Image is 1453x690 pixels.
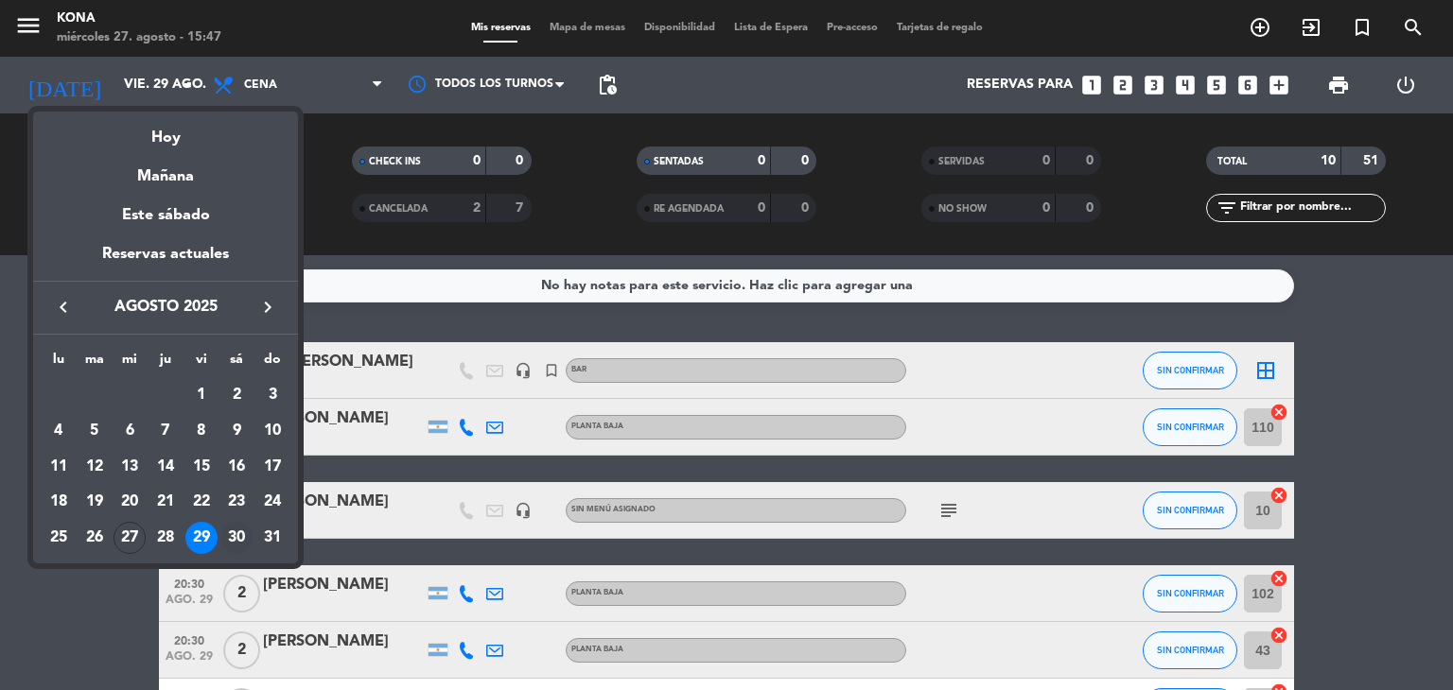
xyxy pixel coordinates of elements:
div: 22 [185,486,218,518]
div: 12 [79,451,111,483]
div: 25 [43,522,75,554]
div: 17 [256,451,289,483]
td: 26 de agosto de 2025 [77,520,113,556]
th: miércoles [112,349,148,378]
div: 2 [220,379,253,411]
td: 19 de agosto de 2025 [77,484,113,520]
div: Reservas actuales [33,242,298,281]
div: 19 [79,486,111,518]
div: 28 [149,522,182,554]
td: 28 de agosto de 2025 [148,520,184,556]
td: 17 de agosto de 2025 [254,449,290,485]
div: 6 [114,415,146,447]
div: 20 [114,486,146,518]
div: 15 [185,451,218,483]
th: viernes [184,349,219,378]
div: 31 [256,522,289,554]
th: sábado [219,349,255,378]
div: 5 [79,415,111,447]
button: keyboard_arrow_right [251,295,285,319]
span: agosto 2025 [80,295,251,319]
td: 9 de agosto de 2025 [219,413,255,449]
div: Mañana [33,150,298,189]
i: keyboard_arrow_left [52,296,75,319]
div: 29 [185,522,218,554]
div: 18 [43,486,75,518]
td: 13 de agosto de 2025 [112,449,148,485]
td: 16 de agosto de 2025 [219,449,255,485]
td: 18 de agosto de 2025 [41,484,77,520]
td: 20 de agosto de 2025 [112,484,148,520]
div: 26 [79,522,111,554]
div: 7 [149,415,182,447]
td: 3 de agosto de 2025 [254,377,290,413]
div: 10 [256,415,289,447]
td: 4 de agosto de 2025 [41,413,77,449]
div: 11 [43,451,75,483]
th: jueves [148,349,184,378]
div: 9 [220,415,253,447]
td: 7 de agosto de 2025 [148,413,184,449]
div: 27 [114,522,146,554]
div: 3 [256,379,289,411]
div: 23 [220,486,253,518]
td: 31 de agosto de 2025 [254,520,290,556]
td: 11 de agosto de 2025 [41,449,77,485]
td: 25 de agosto de 2025 [41,520,77,556]
button: keyboard_arrow_left [46,295,80,319]
div: 13 [114,451,146,483]
td: 30 de agosto de 2025 [219,520,255,556]
td: 29 de agosto de 2025 [184,520,219,556]
td: 27 de agosto de 2025 [112,520,148,556]
td: 5 de agosto de 2025 [77,413,113,449]
td: 2 de agosto de 2025 [219,377,255,413]
td: 15 de agosto de 2025 [184,449,219,485]
td: 14 de agosto de 2025 [148,449,184,485]
div: 16 [220,451,253,483]
td: 12 de agosto de 2025 [77,449,113,485]
td: 23 de agosto de 2025 [219,484,255,520]
td: 24 de agosto de 2025 [254,484,290,520]
div: 1 [185,379,218,411]
div: Este sábado [33,189,298,242]
td: AGO. [41,377,184,413]
div: 4 [43,415,75,447]
th: lunes [41,349,77,378]
div: Hoy [33,112,298,150]
div: 8 [185,415,218,447]
th: domingo [254,349,290,378]
div: 24 [256,486,289,518]
i: keyboard_arrow_right [256,296,279,319]
td: 21 de agosto de 2025 [148,484,184,520]
div: 30 [220,522,253,554]
div: 21 [149,486,182,518]
div: 14 [149,451,182,483]
th: martes [77,349,113,378]
td: 8 de agosto de 2025 [184,413,219,449]
td: 22 de agosto de 2025 [184,484,219,520]
td: 6 de agosto de 2025 [112,413,148,449]
td: 10 de agosto de 2025 [254,413,290,449]
td: 1 de agosto de 2025 [184,377,219,413]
